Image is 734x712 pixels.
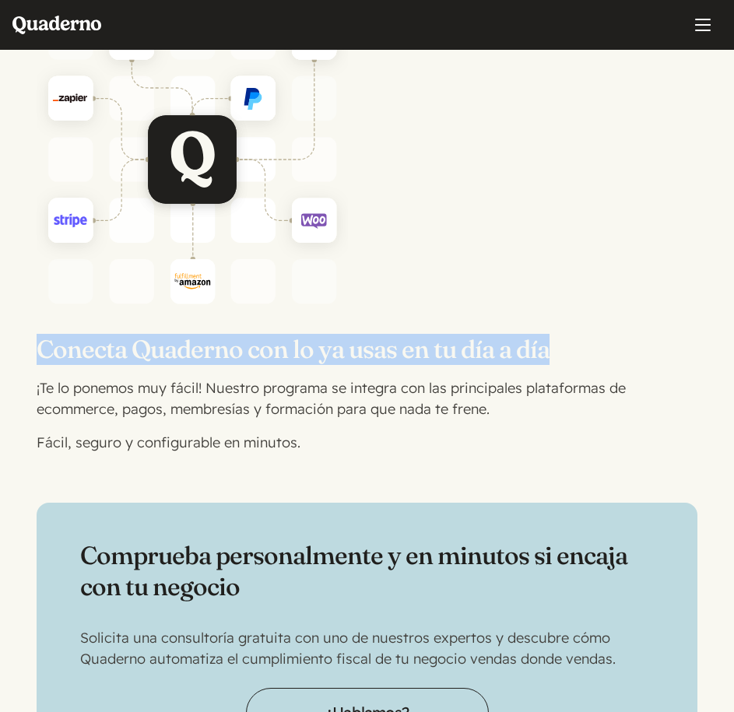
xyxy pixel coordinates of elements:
[37,432,659,453] p: Fácil, seguro y configurable en minutos.
[37,4,348,315] img: Some Quaderno integrations logos
[37,377,659,419] p: ¡Te lo ponemos muy fácil! Nuestro programa se integra con las principales plataformas de ecommerc...
[55,627,678,669] p: Solicita una consultoría gratuita con uno de nuestros expertos y descubre cómo Quaderno automatiz...
[37,334,697,365] h3: Conecta Quaderno con lo ya usas en tu día a día
[55,540,679,602] h2: Comprueba personalmente y en minutos si encaja con tu negocio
